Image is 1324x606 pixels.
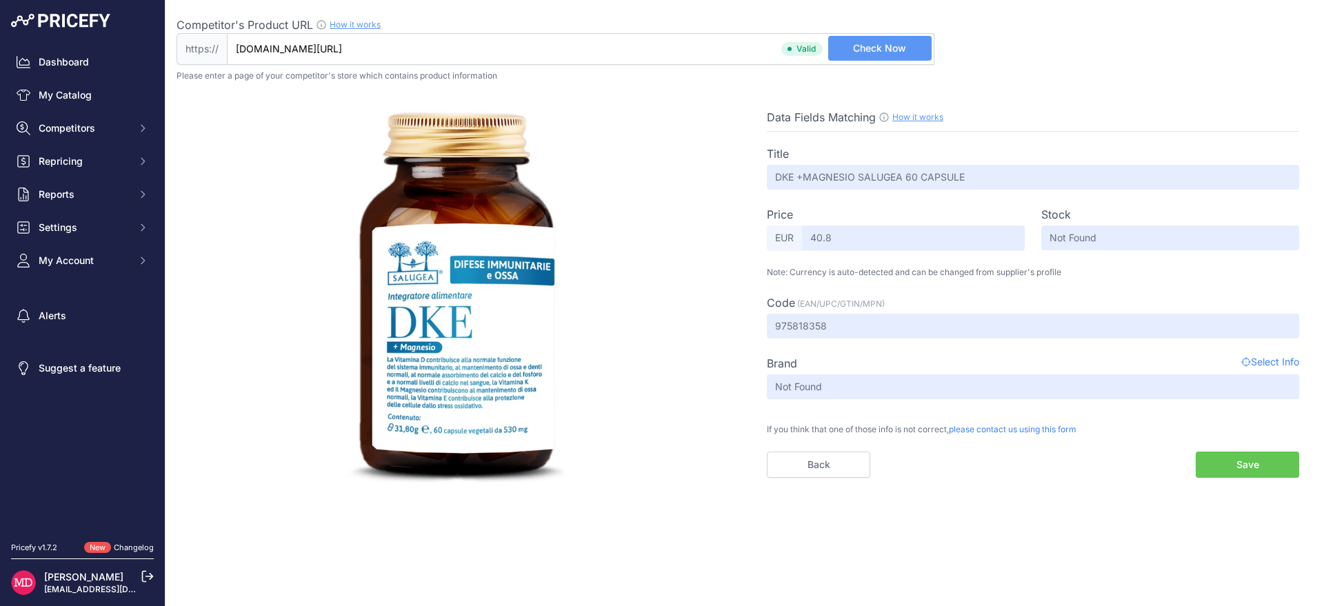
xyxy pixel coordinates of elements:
[767,145,789,162] label: Title
[177,70,1313,81] p: Please enter a page of your competitor's store which contains product information
[11,149,154,174] button: Repricing
[1196,452,1299,478] button: Save
[11,215,154,240] button: Settings
[227,33,934,65] input: www.docfarma.it/product
[767,165,1299,190] input: -
[892,112,943,122] a: How it works
[11,116,154,141] button: Competitors
[767,225,802,250] span: EUR
[11,50,154,74] a: Dashboard
[767,416,1299,435] p: If you think that one of those info is not correct,
[330,19,381,30] a: How it works
[767,314,1299,339] input: -
[44,584,188,594] a: [EMAIL_ADDRESS][DOMAIN_NAME]
[39,221,129,234] span: Settings
[797,299,885,309] span: (EAN/UPC/GTIN/MPN)
[84,542,111,554] span: New
[114,543,154,552] a: Changelog
[802,225,1025,250] input: -
[11,248,154,273] button: My Account
[11,356,154,381] a: Suggest a feature
[1041,225,1299,250] input: -
[767,206,793,223] label: Price
[39,121,129,135] span: Competitors
[11,182,154,207] button: Reports
[11,83,154,108] a: My Catalog
[39,154,129,168] span: Repricing
[11,50,154,525] nav: Sidebar
[11,542,57,554] div: Pricefy v1.7.2
[767,296,795,310] span: Code
[11,303,154,328] a: Alerts
[44,571,123,583] a: [PERSON_NAME]
[828,36,932,61] button: Check Now
[1241,355,1299,372] span: Select Info
[767,355,797,372] label: Brand
[853,41,906,55] span: Check Now
[39,188,129,201] span: Reports
[767,110,876,124] span: Data Fields Matching
[949,424,1076,434] span: please contact us using this form
[11,14,110,28] img: Pricefy Logo
[767,267,1299,278] p: Note: Currency is auto-detected and can be changed from supplier's profile
[177,33,227,65] span: https://
[767,374,1299,399] input: -
[177,18,313,32] span: Competitor's Product URL
[39,254,129,267] span: My Account
[767,452,870,478] a: Back
[1041,206,1071,223] label: Stock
